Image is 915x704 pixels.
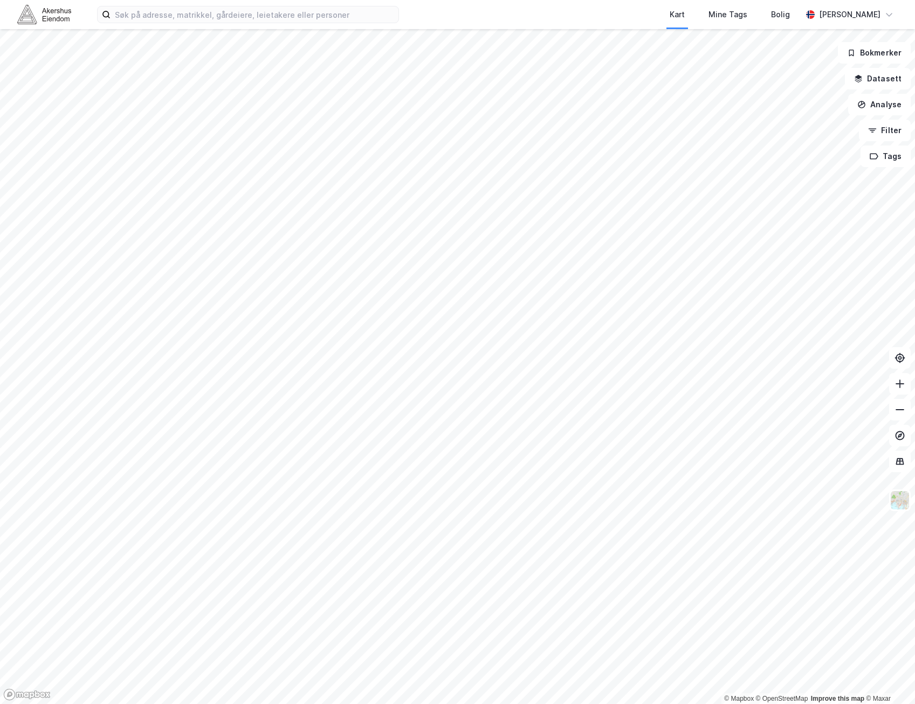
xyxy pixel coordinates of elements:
[708,8,747,21] div: Mine Tags
[756,695,808,702] a: OpenStreetMap
[890,490,910,510] img: Z
[111,6,398,23] input: Søk på adresse, matrikkel, gårdeiere, leietakere eller personer
[848,94,911,115] button: Analyse
[859,120,911,141] button: Filter
[3,688,51,701] a: Mapbox homepage
[861,652,915,704] div: Kontrollprogram for chat
[861,146,911,167] button: Tags
[819,8,880,21] div: [PERSON_NAME]
[845,68,911,89] button: Datasett
[771,8,790,21] div: Bolig
[17,5,71,24] img: akershus-eiendom-logo.9091f326c980b4bce74ccdd9f866810c.svg
[861,652,915,704] iframe: Chat Widget
[670,8,685,21] div: Kart
[838,42,911,64] button: Bokmerker
[724,695,754,702] a: Mapbox
[811,695,864,702] a: Improve this map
